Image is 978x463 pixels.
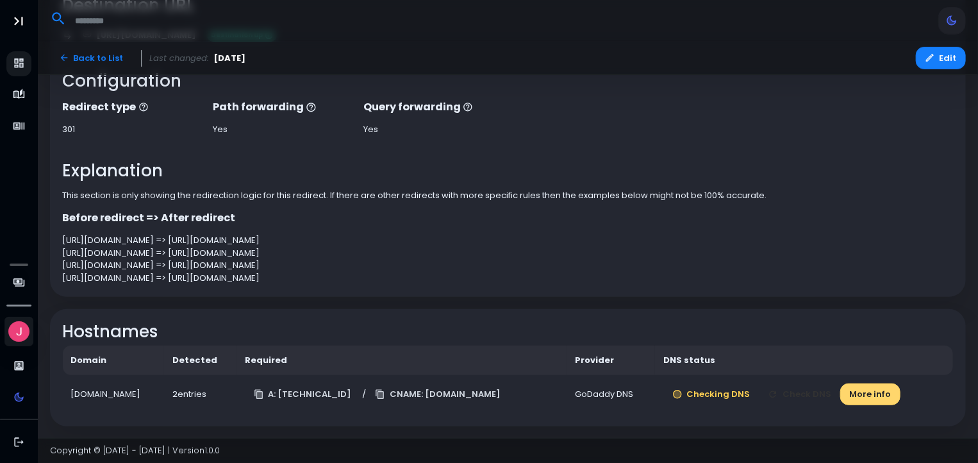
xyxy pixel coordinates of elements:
[172,388,206,400] span: 2 entries
[63,189,954,202] p: This section is only showing the redirection logic for this redirect. If there are other redirect...
[63,346,165,375] th: Domain
[840,383,900,406] button: More info
[655,346,953,375] th: DNS status
[63,71,954,91] h2: Configuration
[916,47,966,69] button: Edit
[245,383,361,406] button: A: [TECHNICAL_ID]
[50,444,220,457] span: Copyright © [DATE] - [DATE] | Version 1.0.0
[63,123,201,136] div: 301
[213,52,245,65] span: [DATE]
[63,161,954,181] h2: Explanation
[6,9,31,33] button: Toggle Aside
[63,234,954,247] div: [URL][DOMAIN_NAME] => [URL][DOMAIN_NAME]
[50,47,133,69] a: Back to List
[363,99,501,115] p: Query forwarding
[63,322,954,342] h2: Hostnames
[575,388,646,401] div: GoDaddy DNS
[363,123,501,136] div: Yes
[366,383,510,406] button: CNAME: [DOMAIN_NAME]
[164,346,236,375] th: Detected
[213,123,351,136] div: Yes
[63,247,954,260] div: [URL][DOMAIN_NAME] => [URL][DOMAIN_NAME]
[213,99,351,115] p: Path forwarding
[63,210,954,226] p: Before redirect => After redirect
[63,99,201,115] p: Redirect type
[150,52,210,65] span: Last changed:
[8,321,29,342] img: Avatar
[71,388,156,401] div: [DOMAIN_NAME]
[63,259,954,272] div: [URL][DOMAIN_NAME] => [URL][DOMAIN_NAME]
[759,383,840,406] button: Check DNS
[236,346,567,375] th: Required
[236,375,567,414] td: /
[567,346,654,375] th: Provider
[63,272,954,285] div: [URL][DOMAIN_NAME] => [URL][DOMAIN_NAME]
[663,383,759,406] button: Checking DNS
